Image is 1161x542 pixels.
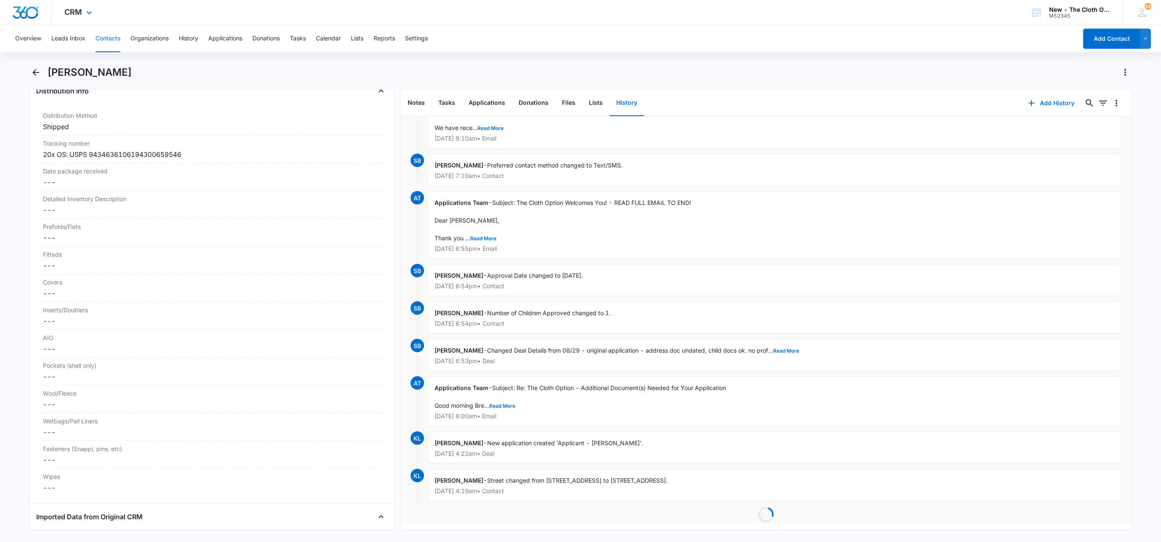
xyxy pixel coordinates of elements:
[36,247,388,274] div: Fitteds---
[489,404,515,409] button: Read More
[435,283,1114,289] p: [DATE] 6:54pm • Contact
[411,264,424,277] span: SB
[435,413,1114,419] p: [DATE] 8:00am • Email
[435,347,483,354] span: [PERSON_NAME]
[43,417,381,425] label: Wetbags/Pail Liners
[43,483,381,493] dd: ---
[1049,6,1111,13] div: account name
[435,173,1114,179] p: [DATE] 7:10am • Contact
[405,25,428,52] button: Settings
[208,25,242,52] button: Applications
[1119,66,1132,79] button: Actions
[36,163,388,191] div: Date package received---
[411,469,424,482] span: KL
[427,376,1121,426] div: -
[252,25,280,52] button: Donations
[487,347,799,354] span: Changed Deal Details from 08/29 - original application - address doc undated, child docs ok. no p...
[15,25,41,52] button: Overview
[411,339,424,352] span: SB
[43,333,381,342] label: AIO
[36,441,388,469] div: Fasteners (Snappi, pins, etc)---
[435,135,1114,141] p: [DATE] 9:10am • Email
[43,205,381,215] dd: ---
[435,477,483,484] span: [PERSON_NAME]
[374,510,388,523] button: Close
[43,444,381,453] label: Fasteners (Snappi, pins, etc)
[95,25,120,52] button: Contacts
[435,384,488,391] span: Applications Team
[48,66,132,79] h1: [PERSON_NAME]
[43,389,381,398] label: Wool/Fleece
[435,199,488,206] span: Applications Team
[487,477,668,484] span: Street changed from [STREET_ADDRESS] to [STREET_ADDRESS].
[43,361,381,370] label: Pockets (shell only)
[435,199,691,242] span: Subject: The Cloth Option Welcomes You! - READ FULL EMAIL TO END! Dear [PERSON_NAME], Thank you ...
[435,162,483,169] span: [PERSON_NAME]
[427,301,1121,334] div: -
[351,25,363,52] button: Lists
[477,126,504,131] button: Read More
[290,25,306,52] button: Tasks
[411,191,424,205] span: AT
[470,236,496,241] button: Read More
[432,90,462,116] button: Tasks
[582,90,610,116] button: Lists
[462,90,512,116] button: Applications
[427,191,1121,259] div: -
[435,451,1114,457] p: [DATE] 4:22am • Deal
[29,66,42,79] button: Back
[43,194,381,203] label: Detailed Inventory Description
[411,376,424,390] span: AT
[374,84,388,98] button: Close
[411,154,424,167] span: SB
[1110,96,1123,110] button: Overflow Menu
[427,154,1121,186] div: -
[43,111,381,120] label: Distribution Method
[36,385,388,413] div: Wool/Fleece---
[130,25,169,52] button: Organizations
[512,90,555,116] button: Donations
[43,250,381,259] label: Fitteds
[36,302,388,330] div: Inserts/Doublers---
[179,25,198,52] button: History
[36,135,388,163] div: Tracking number20x OS: USPS 9434636106194300659546
[43,122,381,132] div: Shipped
[36,469,388,496] div: Wipes---
[36,108,388,135] div: Distribution MethodShipped
[36,219,388,247] div: Prefolds/Flats---
[435,309,483,316] span: [PERSON_NAME]
[36,512,143,522] h4: Imported Data from Original CRM
[555,90,582,116] button: Files
[1145,3,1151,10] div: notifications count
[374,25,395,52] button: Reports
[43,278,381,287] label: Covers
[773,348,799,353] button: Read More
[43,167,381,175] label: Date package received
[487,439,643,446] span: New application created 'Applicant - [PERSON_NAME]'.
[1083,29,1140,49] button: Add Contact
[36,358,388,385] div: Pockets (shell only)---
[1020,93,1083,113] button: Add History
[435,272,483,279] span: [PERSON_NAME]
[43,399,381,409] dd: ---
[610,90,644,116] button: History
[36,330,388,358] div: AIO---
[435,439,483,446] span: [PERSON_NAME]
[43,222,381,231] label: Prefolds/Flats
[411,431,424,445] span: KL
[435,488,1114,494] p: [DATE] 4:19am • Contact
[43,472,381,481] label: Wipes
[36,191,388,219] div: Detailed Inventory Description---
[435,246,1114,252] p: [DATE] 6:55pm • Email
[427,431,1121,464] div: -
[1096,96,1110,110] button: Filters
[427,469,1121,501] div: -
[435,321,1114,327] p: [DATE] 6:54pm • Contact
[36,274,388,302] div: Covers---
[64,8,82,16] span: CRM
[487,309,611,316] span: Number of Children Approved changed to 1.
[43,427,381,437] dd: ---
[36,86,89,96] h4: Distribution Info
[43,344,381,354] dd: ---
[43,149,381,159] div: 20x OS: USPS 9434636106194300659546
